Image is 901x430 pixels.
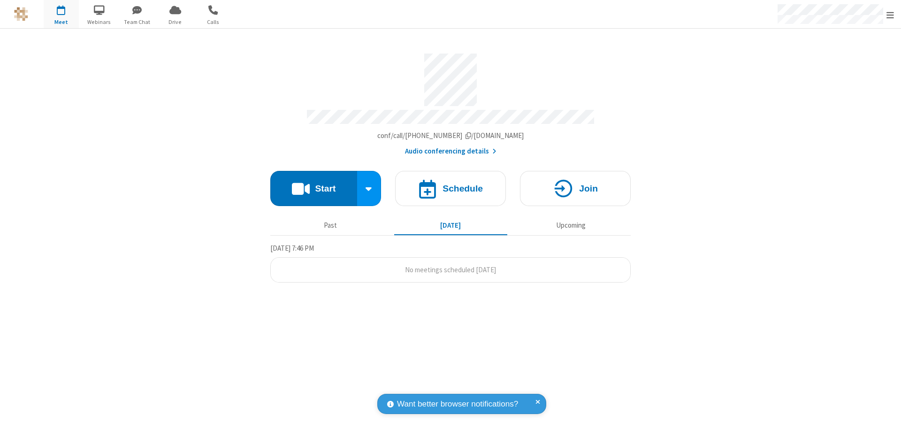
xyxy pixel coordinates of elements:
[394,216,507,234] button: [DATE]
[520,171,631,206] button: Join
[120,18,155,26] span: Team Chat
[579,184,598,193] h4: Join
[270,243,631,283] section: Today's Meetings
[270,46,631,157] section: Account details
[357,171,382,206] div: Start conference options
[82,18,117,26] span: Webinars
[443,184,483,193] h4: Schedule
[377,131,524,140] span: Copy my meeting room link
[377,131,524,141] button: Copy my meeting room linkCopy my meeting room link
[196,18,231,26] span: Calls
[878,406,894,423] iframe: Chat
[270,171,357,206] button: Start
[395,171,506,206] button: Schedule
[405,146,496,157] button: Audio conferencing details
[14,7,28,21] img: QA Selenium DO NOT DELETE OR CHANGE
[397,398,518,410] span: Want better browser notifications?
[274,216,387,234] button: Past
[315,184,336,193] h4: Start
[44,18,79,26] span: Meet
[405,265,496,274] span: No meetings scheduled [DATE]
[270,244,314,253] span: [DATE] 7:46 PM
[158,18,193,26] span: Drive
[514,216,627,234] button: Upcoming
